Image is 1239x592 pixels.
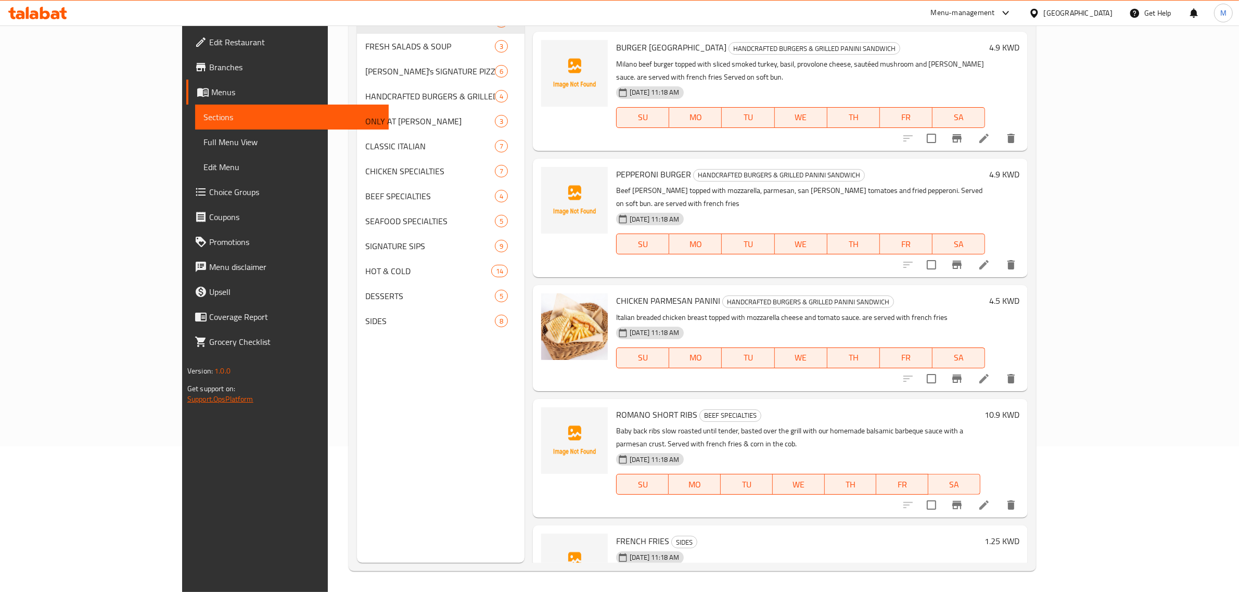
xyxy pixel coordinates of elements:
a: Promotions [186,229,389,254]
span: 3 [495,117,507,126]
span: FRESH SALADS & SOUP [365,40,495,53]
span: DESSERTS [365,290,495,302]
span: Menu disclaimer [209,261,381,273]
p: Baby back ribs slow roasted until tender, basted over the grill with our homemade balsamic barbeq... [616,424,980,451]
span: Edit Menu [203,161,381,173]
div: items [495,165,508,177]
button: TH [827,348,880,368]
span: 4 [495,92,507,101]
img: PEPPERONI BURGER [541,167,608,234]
span: SU [621,350,665,365]
span: Get support on: [187,382,235,395]
button: delete [999,126,1024,151]
span: BEEF SPECIALTIES [700,409,761,421]
div: ONLY AT [PERSON_NAME]3 [357,109,525,134]
span: TU [726,237,770,252]
span: [DATE] 11:18 AM [625,87,683,97]
a: Choice Groups [186,179,389,204]
button: TU [721,474,773,495]
div: BEEF SPECIALTIES4 [357,184,525,209]
button: FR [880,107,933,128]
button: MO [669,474,721,495]
h6: 4.5 KWD [989,293,1019,308]
span: 5 [495,291,507,301]
span: SA [933,477,976,492]
img: CHICKEN PARMESAN PANINI [541,293,608,360]
a: Edit menu item [978,499,990,511]
span: FR [880,477,924,492]
span: SIDES [672,536,697,548]
button: Branch-specific-item [944,126,969,151]
div: SIDES [671,536,697,548]
div: BEEF SPECIALTIES [699,409,761,422]
span: FRENCH FRIES [616,533,669,549]
div: HOT & COLD14 [357,259,525,284]
span: Select to update [921,254,942,276]
div: items [495,115,508,127]
div: HANDCRAFTED BURGERS & GRILLED PANINI SANDWICH [693,169,865,182]
div: items [495,315,508,327]
h6: 4.9 KWD [989,167,1019,182]
button: SA [933,234,985,254]
button: WE [775,107,827,128]
button: MO [669,107,722,128]
span: Select to update [921,494,942,516]
span: TU [725,477,769,492]
a: Sections [195,105,389,130]
span: TH [829,477,873,492]
span: 8 [495,316,507,326]
span: PEPPERONI BURGER [616,166,691,182]
a: Edit Restaurant [186,30,389,55]
span: [DATE] 11:18 AM [625,214,683,224]
span: SIDES [365,315,495,327]
span: HANDCRAFTED BURGERS & GRILLED PANINI SANDWICH [723,296,893,308]
div: [PERSON_NAME]'s SIGNATURE PIZZAS6 [357,59,525,84]
span: SIGNATURE SIPS [365,240,495,252]
a: Coupons [186,204,389,229]
span: [DATE] 11:18 AM [625,455,683,465]
span: CHICKEN PARMESAN PANINI [616,293,720,308]
button: FR [876,474,928,495]
button: SA [933,348,985,368]
span: WE [779,237,823,252]
img: BURGER MILANO [541,40,608,107]
span: 1.0.0 [214,364,231,378]
div: DESSERTS5 [357,284,525,308]
div: Menu-management [931,7,995,19]
button: SA [928,474,980,495]
button: SU [616,107,669,128]
p: Milano beef burger topped with sliced smoked turkey, basil, provolone cheese, sautéed mushroom an... [616,58,985,84]
span: SU [621,110,665,125]
span: MO [673,350,718,365]
span: TH [832,350,876,365]
span: Full Menu View [203,136,381,148]
span: ROMANO SHORT RIBS [616,407,697,422]
button: FR [880,348,933,368]
span: Coupons [209,211,381,223]
span: SA [937,350,981,365]
span: Select to update [921,127,942,149]
button: TH [827,234,880,254]
button: delete [999,252,1024,277]
a: Full Menu View [195,130,389,155]
span: TU [726,110,770,125]
h6: 10.9 KWD [985,407,1019,422]
span: FR [884,350,928,365]
button: TU [722,348,774,368]
div: items [495,140,508,152]
button: Branch-specific-item [944,252,969,277]
a: Menus [186,80,389,105]
span: SU [621,237,665,252]
span: [DATE] 11:18 AM [625,328,683,338]
a: Upsell [186,279,389,304]
div: SEAFOOD SPECIALTIES5 [357,209,525,234]
span: HOT & COLD [365,265,491,277]
span: TH [832,110,876,125]
span: Choice Groups [209,186,381,198]
div: items [491,265,508,277]
span: 14 [492,266,507,276]
h6: 1.25 KWD [985,534,1019,548]
span: 7 [495,141,507,151]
